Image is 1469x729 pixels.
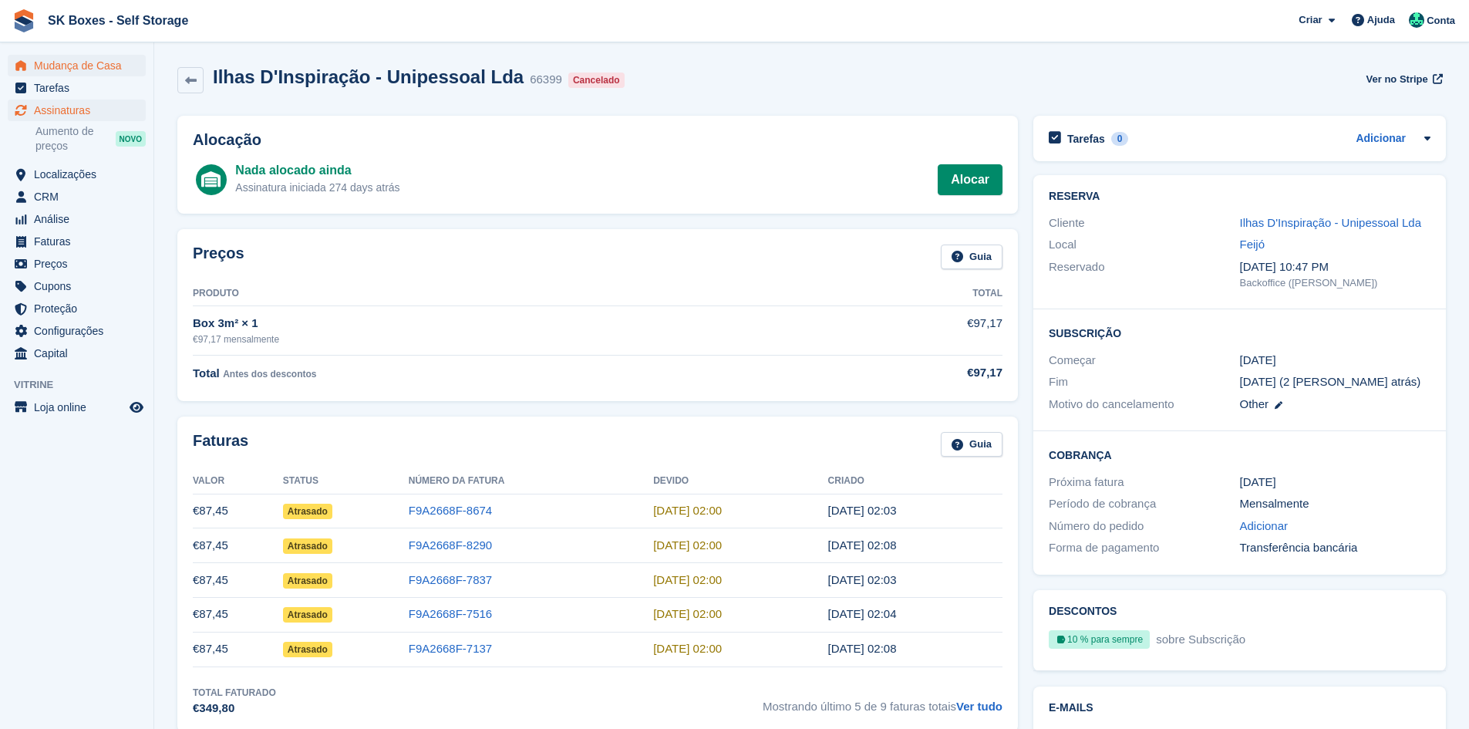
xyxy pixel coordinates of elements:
div: Assinatura iniciada 274 days atrás [235,180,399,196]
span: Ajuda [1367,12,1395,28]
div: 10 % para sempre [1049,630,1150,649]
td: €87,45 [193,563,283,598]
span: Análise [34,208,126,230]
div: Transferência bancária [1240,539,1430,557]
th: Total [823,282,1002,306]
div: Backoffice ([PERSON_NAME]) [1240,275,1430,291]
a: menu [8,253,146,275]
span: Atrasado [283,538,332,554]
td: €87,45 [193,528,283,563]
th: Status [283,469,409,494]
div: Reservado [1049,258,1239,291]
span: Assinaturas [34,100,126,121]
h2: Ilhas D'Inspiração - Unipessoal Lda [213,66,524,87]
div: €97,17 [823,364,1002,382]
span: Total [193,366,220,380]
h2: Preços [193,245,244,270]
a: F9A2668F-8674 [409,504,492,517]
div: Começar [1049,352,1239,370]
a: menu [8,186,146,208]
h2: Tarefas [1067,132,1105,146]
span: sobre Subscrição [1153,633,1245,646]
time: 2025-08-01 01:08:30 UTC [828,538,897,552]
a: Guia [941,245,1002,270]
div: Fim [1049,373,1239,391]
h2: E-mails [1049,702,1430,714]
div: [DATE] [1240,474,1430,491]
span: Capital [34,343,126,364]
time: 2025-07-01 01:03:04 UTC [828,573,897,586]
a: Aumento de preços NOVO [35,123,146,154]
th: Valor [193,469,283,494]
a: menu [8,275,146,297]
span: Mudança de Casa [34,55,126,76]
div: Box 3m² × 1 [193,315,823,332]
div: [DATE] 10:47 PM [1240,258,1430,276]
div: Cliente [1049,214,1239,232]
time: 2025-06-01 01:04:04 UTC [828,607,897,620]
th: Criado [828,469,1002,494]
a: menu [8,208,146,230]
span: Proteção [34,298,126,319]
a: menu [8,231,146,252]
div: Total faturado [193,686,276,700]
th: Devido [653,469,827,494]
div: Próxima fatura [1049,474,1239,491]
span: Atrasado [283,607,332,623]
a: F9A2668F-7516 [409,607,492,620]
time: 2025-05-01 01:08:34 UTC [828,642,897,655]
div: Período de cobrança [1049,495,1239,513]
h2: Descontos [1049,606,1430,618]
img: stora-icon-8386f47178a22dfd0bd8f6a31ec36ba5ce8667c1dd55bd0f319d3a0aa187defe.svg [12,9,35,32]
h2: Subscrição [1049,325,1430,340]
span: Localizações [34,164,126,185]
h2: Faturas [193,432,248,457]
span: Mostrando último 5 de 9 faturas totais [763,686,1002,717]
div: Mensalmente [1240,495,1430,513]
span: Other [1240,397,1269,410]
time: 2025-05-02 01:00:00 UTC [653,642,722,655]
th: Número da fatura [409,469,653,494]
td: €87,45 [193,632,283,667]
div: Cancelado [568,73,625,88]
div: Nada alocado ainda [235,161,399,180]
a: Guia [941,432,1002,457]
div: €349,80 [193,700,276,717]
a: Loja de pré-visualização [127,398,146,417]
h2: Cobrança [1049,447,1430,462]
span: Ver no Stripe [1366,72,1428,87]
span: Cupons [34,275,126,297]
span: Faturas [34,231,126,252]
a: menu [8,55,146,76]
time: 2025-09-01 01:03:27 UTC [828,504,897,517]
span: Atrasado [283,504,332,519]
span: CRM [34,186,126,208]
span: Vitrine [14,377,153,393]
div: Local [1049,236,1239,254]
img: SK Boxes - Comercial [1409,12,1424,28]
a: Alocar [938,164,1002,195]
a: Adicionar [1356,130,1406,148]
time: 2025-06-02 01:00:00 UTC [653,607,722,620]
th: Produto [193,282,823,306]
div: Número do pedido [1049,518,1239,535]
td: €97,17 [823,306,1002,355]
td: €87,45 [193,597,283,632]
span: Atrasado [283,573,332,589]
a: SK Boxes - Self Storage [42,8,194,33]
span: Aumento de preços [35,124,116,154]
div: Motivo do cancelamento [1049,396,1239,413]
time: 2025-08-02 01:00:00 UTC [653,538,722,552]
time: 2025-01-01 01:00:00 UTC [1240,352,1276,370]
span: Conta [1427,13,1455,29]
a: menu [8,100,146,121]
div: 66399 [530,71,562,89]
div: 0 [1111,132,1129,146]
a: menu [8,343,146,364]
span: [DATE] (2 [PERSON_NAME] atrás) [1240,375,1421,388]
a: Adicionar [1240,518,1289,535]
a: menu [8,164,146,185]
a: menu [8,298,146,319]
span: Atrasado [283,642,332,657]
span: Tarefas [34,77,126,99]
